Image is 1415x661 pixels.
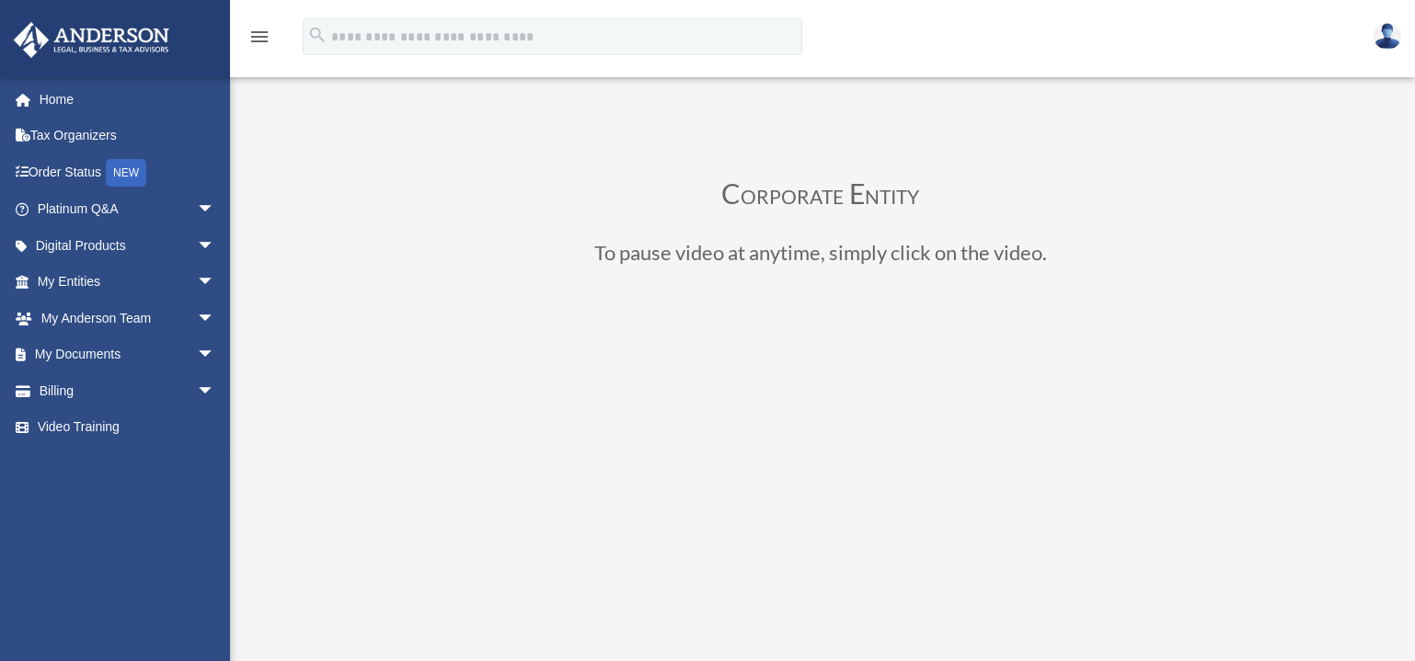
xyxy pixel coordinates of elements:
div: NEW [106,159,146,187]
span: arrow_drop_down [197,191,234,229]
img: Anderson Advisors Platinum Portal [8,22,175,58]
a: My Anderson Teamarrow_drop_down [13,300,243,336]
span: arrow_drop_down [197,336,234,374]
span: arrow_drop_down [197,372,234,410]
a: My Documentsarrow_drop_down [13,336,243,373]
span: arrow_drop_down [197,300,234,337]
a: Order StatusNEW [13,154,243,191]
span: Corporate Entity [721,177,919,210]
h3: To pause video at anytime, simply click on the video. [324,243,1317,272]
a: Home [13,81,243,118]
a: Digital Productsarrow_drop_down [13,227,243,264]
a: Tax Organizers [13,118,243,154]
a: menu [248,32,270,48]
a: Billingarrow_drop_down [13,372,243,409]
span: arrow_drop_down [197,264,234,302]
img: User Pic [1374,23,1401,50]
i: search [307,25,328,45]
span: arrow_drop_down [197,227,234,265]
a: Video Training [13,409,243,446]
a: My Entitiesarrow_drop_down [13,264,243,301]
a: Platinum Q&Aarrow_drop_down [13,191,243,228]
i: menu [248,26,270,48]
